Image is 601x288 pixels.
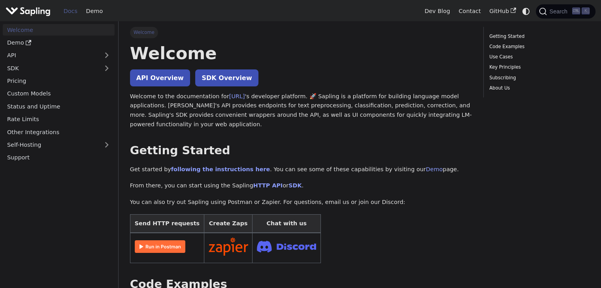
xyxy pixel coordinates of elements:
a: Demo [82,5,107,17]
a: Docs [59,5,82,17]
kbd: K [582,7,590,15]
button: Switch between dark and light mode (currently system mode) [520,6,532,17]
th: Create Zaps [204,214,252,233]
a: API [3,50,99,61]
p: Welcome to the documentation for 's developer platform. 🚀 Sapling is a platform for building lang... [130,92,472,129]
button: Expand sidebar category 'API' [99,50,115,61]
p: You can also try out Sapling using Postman or Zapier. For questions, email us or join our Discord: [130,198,472,207]
th: Send HTTP requests [130,214,204,233]
nav: Breadcrumbs [130,27,472,38]
button: Search (Ctrl+K) [536,4,595,19]
img: Connect in Zapier [209,238,248,256]
a: Custom Models [3,88,115,99]
th: Chat with us [252,214,321,233]
a: API Overview [130,69,190,86]
a: Code Examples [489,43,587,50]
a: Self-Hosting [3,139,115,151]
a: Contact [454,5,485,17]
p: From there, you can start using the Sapling or . [130,181,472,191]
a: Subscribing [489,74,587,82]
a: SDK [3,62,99,74]
a: Getting Started [489,33,587,40]
p: Get started by . You can see some of these capabilities by visiting our page. [130,165,472,174]
a: [URL] [229,93,245,99]
a: Sapling.ai [6,6,53,17]
a: Use Cases [489,53,587,61]
a: HTTP API [253,182,283,189]
a: Pricing [3,75,115,87]
a: Status and Uptime [3,101,115,112]
img: Sapling.ai [6,6,51,17]
a: SDK Overview [195,69,258,86]
a: Other Integrations [3,126,115,138]
a: Key Principles [489,64,587,71]
a: Support [3,152,115,163]
a: Dev Blog [420,5,454,17]
a: Demo [3,37,115,49]
img: Join Discord [257,238,316,254]
a: following the instructions here [171,166,270,172]
img: Run in Postman [135,240,185,253]
a: Demo [426,166,443,172]
a: Welcome [3,24,115,36]
a: About Us [489,84,587,92]
h1: Welcome [130,43,472,64]
a: SDK [288,182,301,189]
span: Welcome [130,27,158,38]
a: GitHub [485,5,520,17]
button: Expand sidebar category 'SDK' [99,62,115,74]
span: Search [547,8,572,15]
a: Rate Limits [3,114,115,125]
h2: Getting Started [130,144,472,158]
